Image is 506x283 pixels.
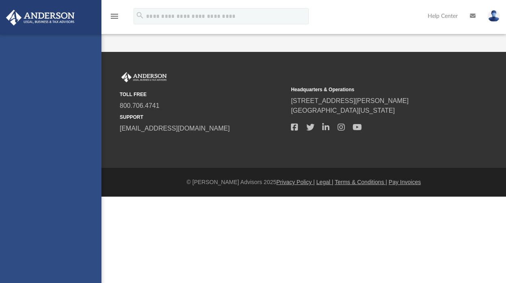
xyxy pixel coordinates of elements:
a: [EMAIL_ADDRESS][DOMAIN_NAME] [120,125,230,132]
a: Privacy Policy | [276,179,315,185]
small: TOLL FREE [120,91,285,98]
img: Anderson Advisors Platinum Portal [4,10,77,26]
img: User Pic [488,10,500,22]
a: Pay Invoices [389,179,421,185]
a: [STREET_ADDRESS][PERSON_NAME] [291,97,409,104]
a: Legal | [317,179,334,185]
a: Terms & Conditions | [335,179,387,185]
a: menu [110,15,119,21]
a: 800.706.4741 [120,102,159,109]
div: © [PERSON_NAME] Advisors 2025 [101,178,506,187]
img: Anderson Advisors Platinum Portal [120,72,168,83]
small: SUPPORT [120,114,285,121]
i: menu [110,11,119,21]
a: [GEOGRAPHIC_DATA][US_STATE] [291,107,395,114]
small: Headquarters & Operations [291,86,456,93]
i: search [136,11,144,20]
